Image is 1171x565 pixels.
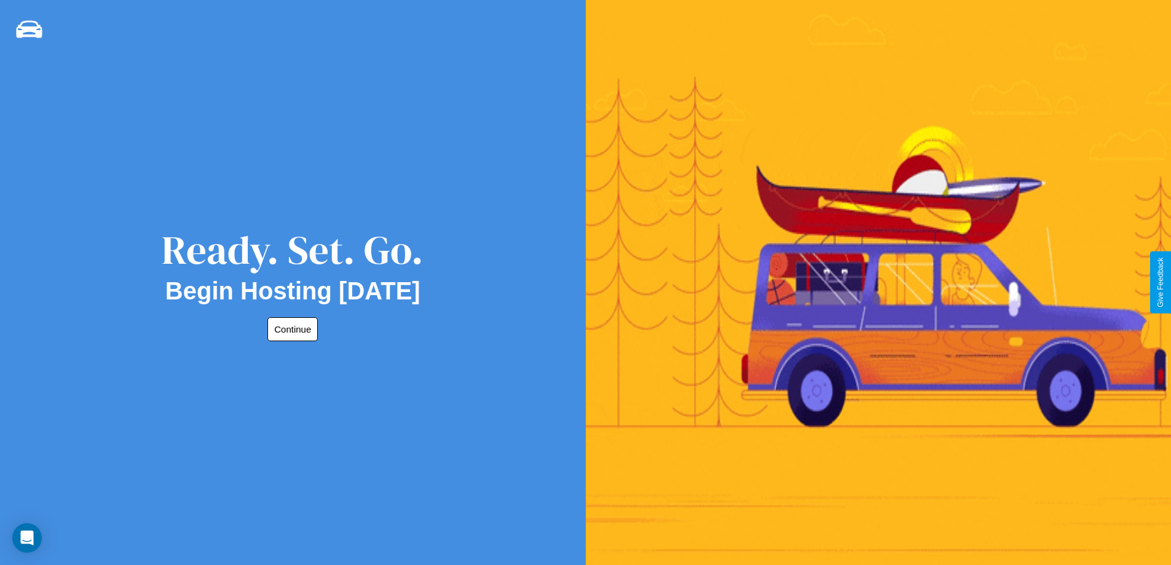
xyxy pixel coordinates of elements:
h2: Begin Hosting [DATE] [165,277,420,305]
div: Give Feedback [1156,258,1165,307]
div: Ready. Set. Go. [162,223,424,277]
div: Open Intercom Messenger [12,523,42,553]
button: Continue [267,317,318,341]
